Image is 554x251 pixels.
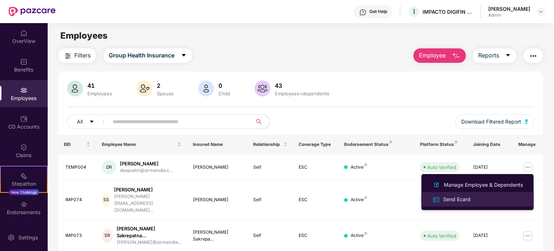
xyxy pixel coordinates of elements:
img: svg+xml;base64,PHN2ZyBpZD0iQmVuZWZpdHMiIHhtbG5zPSJodHRwOi8vd3d3LnczLm9yZy8yMDAwL3N2ZyIgd2lkdGg9Ij... [20,58,27,65]
span: Reports [479,51,499,60]
th: Insured Name [187,135,248,154]
div: [PERSON_NAME] [120,160,173,167]
th: Manage [513,135,543,154]
div: New Challenge [9,189,39,195]
img: svg+xml;base64,PHN2ZyB4bWxucz0iaHR0cDovL3d3dy53My5vcmcvMjAwMC9zdmciIHdpZHRoPSI4IiBoZWlnaHQ9IjgiIH... [364,163,367,166]
div: 41 [86,82,113,89]
img: manageButton [522,161,534,173]
span: Filters [74,51,91,60]
button: search [252,114,270,129]
span: All [77,118,83,126]
div: 0 [217,82,231,89]
div: ESC [299,232,333,239]
span: Download Filtered Report [461,118,521,126]
div: Active [351,164,367,171]
div: Platform Status [420,142,462,147]
div: Active [351,232,367,239]
button: Filters [58,48,96,63]
button: Employee [414,48,466,63]
img: svg+xml;base64,PHN2ZyB4bWxucz0iaHR0cDovL3d3dy53My5vcmcvMjAwMC9zdmciIHhtbG5zOnhsaW5rPSJodHRwOi8vd3... [525,119,528,124]
th: Joining Date [467,135,513,154]
img: svg+xml;base64,PHN2ZyB4bWxucz0iaHR0cDovL3d3dy53My5vcmcvMjAwMC9zdmciIHdpZHRoPSI4IiBoZWlnaHQ9IjgiIH... [455,140,458,143]
img: svg+xml;base64,PHN2ZyBpZD0iQ2xhaW0iIHhtbG5zPSJodHRwOi8vd3d3LnczLm9yZy8yMDAwL3N2ZyIgd2lkdGg9IjIwIi... [20,144,27,151]
div: SS [102,193,111,207]
th: EID [58,135,96,154]
div: [PERSON_NAME]@sirmaindia... [117,239,181,246]
div: Spouse [155,91,175,96]
div: Employees [86,91,113,96]
img: manageButton [522,230,534,242]
div: DR [102,160,116,174]
span: Employees [60,30,108,41]
div: deepushri@sirmaindia.c... [120,167,173,174]
div: Endorsement Status [344,142,408,147]
span: search [252,119,266,125]
div: [PERSON_NAME] [193,164,242,171]
img: svg+xml;base64,PHN2ZyB4bWxucz0iaHR0cDovL3d3dy53My5vcmcvMjAwMC9zdmciIHdpZHRoPSI4IiBoZWlnaHQ9IjgiIH... [364,232,367,235]
div: Active [351,196,367,203]
div: Auto Verified [427,232,456,239]
div: Send Ecard [442,195,472,203]
div: IMP073 [65,232,90,239]
div: IMPACTO DIGIFIN TECHNOLOGIES PRIVATE LIMITED [423,8,473,15]
div: 2 [155,82,175,89]
img: svg+xml;base64,PHN2ZyBpZD0iU2V0dGluZy0yMHgyMCIgeG1sbnM9Imh0dHA6Ly93d3cudzMub3JnLzIwMDAvc3ZnIiB3aW... [8,234,15,241]
div: [PERSON_NAME] [114,186,181,193]
span: Employee [419,51,446,60]
div: Self [254,164,287,171]
div: TEMP004 [65,164,90,171]
img: svg+xml;base64,PHN2ZyB4bWxucz0iaHR0cDovL3d3dy53My5vcmcvMjAwMC9zdmciIHhtbG5zOnhsaW5rPSJodHRwOi8vd3... [255,81,270,96]
div: ESC [299,164,333,171]
img: svg+xml;base64,PHN2ZyB4bWxucz0iaHR0cDovL3d3dy53My5vcmcvMjAwMC9zdmciIHdpZHRoPSIyNCIgaGVpZ2h0PSIyNC... [529,52,538,60]
img: svg+xml;base64,PHN2ZyB4bWxucz0iaHR0cDovL3d3dy53My5vcmcvMjAwMC9zdmciIHdpZHRoPSIyNCIgaGVpZ2h0PSIyNC... [64,52,72,60]
div: Self [254,232,287,239]
img: svg+xml;base64,PHN2ZyB4bWxucz0iaHR0cDovL3d3dy53My5vcmcvMjAwMC9zdmciIHhtbG5zOnhsaW5rPSJodHRwOi8vd3... [198,81,214,96]
div: Stepathon [1,180,47,187]
img: svg+xml;base64,PHN2ZyB4bWxucz0iaHR0cDovL3d3dy53My5vcmcvMjAwMC9zdmciIHdpZHRoPSI4IiBoZWlnaHQ9IjgiIH... [364,196,367,199]
img: svg+xml;base64,PHN2ZyBpZD0iRHJvcGRvd24tMzJ4MzIiIHhtbG5zPSJodHRwOi8vd3d3LnczLm9yZy8yMDAwL3N2ZyIgd2... [538,9,544,14]
span: Employee Name [102,142,176,147]
div: Self [254,196,287,203]
div: ESC [299,196,333,203]
div: 43 [273,82,331,89]
div: Auto Verified [427,164,456,171]
span: caret-down [181,52,187,59]
div: IMP074 [65,196,90,203]
div: Settings [16,234,40,241]
div: [PERSON_NAME] [193,196,242,203]
img: svg+xml;base64,PHN2ZyB4bWxucz0iaHR0cDovL3d3dy53My5vcmcvMjAwMC9zdmciIHdpZHRoPSIyMSIgaGVpZ2h0PSIyMC... [20,172,27,179]
div: [PERSON_NAME][EMAIL_ADDRESS][DOMAIN_NAME]... [114,193,181,214]
div: [PERSON_NAME] [488,5,530,12]
img: svg+xml;base64,PHN2ZyBpZD0iSGVscC0zMngzMiIgeG1sbnM9Imh0dHA6Ly93d3cudzMub3JnLzIwMDAvc3ZnIiB3aWR0aD... [359,9,367,16]
img: svg+xml;base64,PHN2ZyBpZD0iSG9tZSIgeG1sbnM9Imh0dHA6Ly93d3cudzMub3JnLzIwMDAvc3ZnIiB3aWR0aD0iMjAiIG... [20,30,27,37]
img: svg+xml;base64,PHN2ZyB4bWxucz0iaHR0cDovL3d3dy53My5vcmcvMjAwMC9zdmciIHdpZHRoPSIxNiIgaGVpZ2h0PSIxNi... [432,196,440,204]
div: [DATE] [473,232,507,239]
img: New Pazcare Logo [9,7,56,16]
span: Relationship [254,142,282,147]
img: svg+xml;base64,PHN2ZyBpZD0iQ0RfQWNjb3VudHMiIGRhdGEtbmFtZT0iQ0QgQWNjb3VudHMiIHhtbG5zPSJodHRwOi8vd3... [20,115,27,122]
div: Employees+dependents [273,91,331,96]
div: Admin [488,12,530,18]
button: Allcaret-down [67,114,111,129]
span: caret-down [505,52,511,59]
img: svg+xml;base64,PHN2ZyB4bWxucz0iaHR0cDovL3d3dy53My5vcmcvMjAwMC9zdmciIHhtbG5zOnhsaW5rPSJodHRwOi8vd3... [67,81,83,96]
span: I [413,7,415,16]
th: Employee Name [96,135,187,154]
div: [DATE] [473,164,507,171]
img: svg+xml;base64,PHN2ZyBpZD0iRW1wbG95ZWVzIiB4bWxucz0iaHR0cDovL3d3dy53My5vcmcvMjAwMC9zdmciIHdpZHRoPS... [20,87,27,94]
th: Coverage Type [293,135,339,154]
div: Child [217,91,231,96]
img: svg+xml;base64,PHN2ZyBpZD0iRW5kb3JzZW1lbnRzIiB4bWxucz0iaHR0cDovL3d3dy53My5vcmcvMjAwMC9zdmciIHdpZH... [20,201,27,208]
img: svg+xml;base64,PHN2ZyB4bWxucz0iaHR0cDovL3d3dy53My5vcmcvMjAwMC9zdmciIHhtbG5zOnhsaW5rPSJodHRwOi8vd3... [432,181,441,189]
div: [PERSON_NAME] Sakrepa... [193,229,242,243]
img: svg+xml;base64,PHN2ZyB4bWxucz0iaHR0cDovL3d3dy53My5vcmcvMjAwMC9zdmciIHdpZHRoPSI4IiBoZWlnaHQ9IjgiIH... [389,140,392,143]
img: svg+xml;base64,PHN2ZyB4bWxucz0iaHR0cDovL3d3dy53My5vcmcvMjAwMC9zdmciIHhtbG5zOnhsaW5rPSJodHRwOi8vd3... [452,52,460,60]
span: EID [64,142,85,147]
span: caret-down [89,119,94,125]
div: Get Help [369,9,387,14]
th: Relationship [248,135,293,154]
button: Group Health Insurancecaret-down [103,48,192,63]
div: [PERSON_NAME] Sakrepatna... [117,225,181,239]
button: Download Filtered Report [455,114,534,129]
div: Manage Employee & Dependents [442,181,524,189]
